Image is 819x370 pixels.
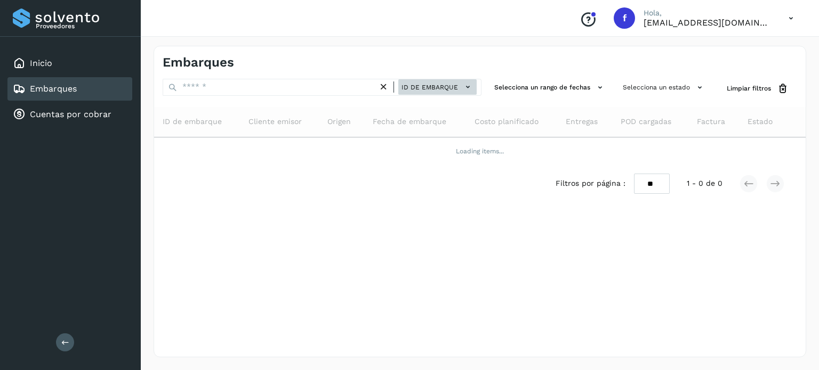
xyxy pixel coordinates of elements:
[402,83,458,92] span: ID de embarque
[30,58,52,68] a: Inicio
[30,84,77,94] a: Embarques
[373,116,446,127] span: Fecha de embarque
[727,84,771,93] span: Limpiar filtros
[327,116,351,127] span: Origen
[7,103,132,126] div: Cuentas por cobrar
[644,18,772,28] p: facturacion@wht-transport.com
[163,116,222,127] span: ID de embarque
[7,77,132,101] div: Embarques
[154,137,806,165] td: Loading items...
[748,116,773,127] span: Estado
[163,55,234,70] h4: Embarques
[644,9,772,18] p: Hola,
[718,79,797,98] button: Limpiar filtros
[566,116,598,127] span: Entregas
[30,109,111,119] a: Cuentas por cobrar
[490,79,610,96] button: Selecciona un rango de fechas
[36,22,128,30] p: Proveedores
[697,116,725,127] span: Factura
[475,116,539,127] span: Costo planificado
[556,178,625,189] span: Filtros por página :
[248,116,302,127] span: Cliente emisor
[7,52,132,75] div: Inicio
[621,116,671,127] span: POD cargadas
[619,79,710,96] button: Selecciona un estado
[687,178,722,189] span: 1 - 0 de 0
[398,79,477,95] button: ID de embarque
